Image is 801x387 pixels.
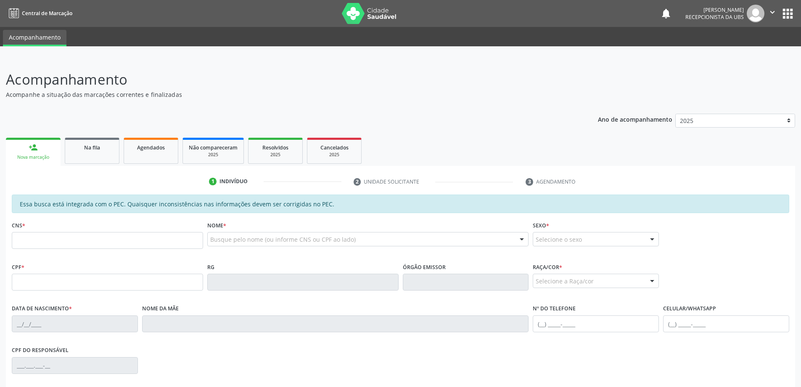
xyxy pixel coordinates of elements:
[209,178,217,185] div: 1
[219,178,248,185] div: Indivíduo
[768,8,777,17] i: 
[12,219,25,232] label: CNS
[533,261,562,274] label: Raça/cor
[262,144,288,151] span: Resolvidos
[84,144,100,151] span: Na fila
[6,69,558,90] p: Acompanhamento
[764,5,780,22] button: 
[12,357,138,374] input: ___.___.___-__
[137,144,165,151] span: Agendados
[29,143,38,152] div: person_add
[12,315,138,332] input: __/__/____
[12,261,24,274] label: CPF
[207,261,214,274] label: RG
[207,219,226,232] label: Nome
[403,261,446,274] label: Órgão emissor
[12,154,55,160] div: Nova marcação
[12,302,72,315] label: Data de nascimento
[210,235,356,244] span: Busque pelo nome (ou informe CNS ou CPF ao lado)
[313,152,355,158] div: 2025
[747,5,764,22] img: img
[320,144,349,151] span: Cancelados
[533,302,576,315] label: Nº do Telefone
[533,219,549,232] label: Sexo
[685,13,744,21] span: Recepcionista da UBS
[598,114,672,124] p: Ano de acompanhamento
[12,195,789,213] div: Essa busca está integrada com o PEC. Quaisquer inconsistências nas informações devem ser corrigid...
[189,144,238,151] span: Não compareceram
[189,152,238,158] div: 2025
[22,10,72,17] span: Central de Marcação
[12,344,69,357] label: CPF do responsável
[780,6,795,21] button: apps
[6,6,72,20] a: Central de Marcação
[3,30,66,46] a: Acompanhamento
[6,90,558,99] p: Acompanhe a situação das marcações correntes e finalizadas
[254,152,296,158] div: 2025
[142,302,179,315] label: Nome da mãe
[660,8,672,19] button: notifications
[536,277,594,286] span: Selecione a Raça/cor
[663,302,716,315] label: Celular/WhatsApp
[533,315,659,332] input: (__) _____-_____
[536,235,582,244] span: Selecione o sexo
[685,6,744,13] div: [PERSON_NAME]
[663,315,789,332] input: (__) _____-_____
